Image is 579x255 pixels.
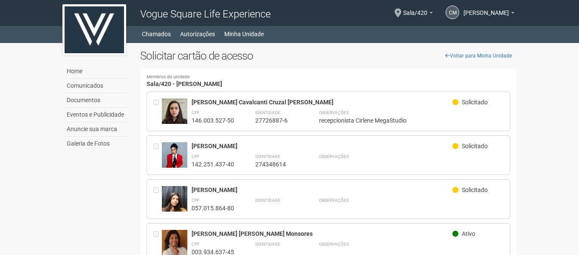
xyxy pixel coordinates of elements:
strong: CPF [192,242,200,246]
a: Galeria de Fotos [65,137,127,151]
div: recepcionista Cirlene MegaStudio [319,117,504,124]
a: Documentos [65,93,127,108]
div: [PERSON_NAME] [192,142,453,150]
div: 146.003.527-50 [192,117,234,124]
strong: CPF [192,110,200,115]
strong: Identidade [255,110,280,115]
span: Sala/420 [403,1,427,16]
small: Membros da unidade [147,75,511,80]
div: Entre em contato com a Aministração para solicitar o cancelamento ou 2a via [153,186,162,212]
span: Vogue Square Life Experience [140,8,271,20]
a: Minha Unidade [224,28,264,40]
img: logo.jpg [62,4,126,55]
div: 274348614 [255,160,298,168]
a: [PERSON_NAME] [463,11,514,17]
a: Chamados [142,28,171,40]
a: Voltar para Minha Unidade [441,49,517,62]
span: Solicitado [462,99,488,106]
span: Ativo [462,230,475,237]
div: Entre em contato com a Aministração para solicitar o cancelamento ou 2a via [153,98,162,124]
a: Autorizações [180,28,215,40]
img: user.jpg [162,142,187,176]
div: 27726887-6 [255,117,298,124]
strong: Identidade [255,198,280,203]
a: Anuncie sua marca [65,122,127,137]
img: user.jpg [162,98,187,132]
div: [PERSON_NAME] Cavalcanti Cruzal [PERSON_NAME] [192,98,453,106]
a: Sala/420 [403,11,433,17]
a: Eventos e Publicidade [65,108,127,122]
span: Cirlene Miranda [463,1,509,16]
div: [PERSON_NAME] [PERSON_NAME] Monsores [192,230,453,238]
div: Entre em contato com a Aministração para solicitar o cancelamento ou 2a via [153,142,162,168]
strong: CPF [192,198,200,203]
span: Solicitado [462,186,488,193]
a: Comunicados [65,79,127,93]
span: Solicitado [462,143,488,149]
strong: Identidade [255,154,280,159]
a: CM [446,6,459,19]
h2: Solicitar cartão de acesso [140,49,517,62]
strong: Observações [319,154,349,159]
a: Home [65,64,127,79]
div: 142.251.437-40 [192,160,234,168]
div: 057.015.864-80 [192,204,234,212]
h4: Sala/420 - [PERSON_NAME] [147,75,511,87]
img: user.jpg [162,186,187,220]
strong: CPF [192,154,200,159]
div: [PERSON_NAME] [192,186,453,194]
strong: Observações [319,242,349,246]
strong: Observações [319,198,349,203]
strong: Identidade [255,242,280,246]
strong: Observações [319,110,349,115]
